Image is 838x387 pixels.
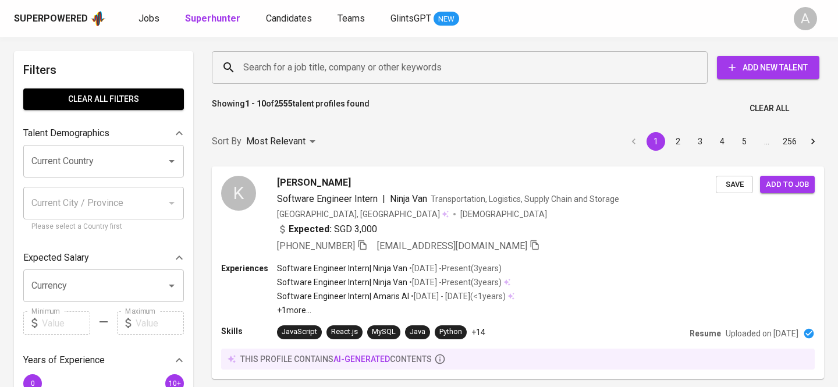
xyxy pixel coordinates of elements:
[439,326,462,338] div: Python
[277,193,378,204] span: Software Engineer Intern
[23,246,184,269] div: Expected Salary
[713,132,732,151] button: Go to page 4
[471,326,485,338] p: +14
[460,208,549,220] span: [DEMOGRAPHIC_DATA]
[139,12,162,26] a: Jobs
[42,311,90,335] input: Value
[246,134,306,148] p: Most Relevant
[760,176,815,194] button: Add to job
[33,92,175,106] span: Clear All filters
[717,56,819,79] button: Add New Talent
[23,88,184,110] button: Clear All filters
[757,136,776,147] div: …
[23,251,89,265] p: Expected Salary
[750,101,789,116] span: Clear All
[277,176,351,190] span: [PERSON_NAME]
[726,61,810,75] span: Add New Talent
[139,13,159,24] span: Jobs
[647,132,665,151] button: page 1
[90,10,106,27] img: app logo
[274,99,293,108] b: 2555
[722,178,747,191] span: Save
[735,132,754,151] button: Go to page 5
[410,326,425,338] div: Java
[669,132,687,151] button: Go to page 2
[338,12,367,26] a: Teams
[277,208,449,220] div: [GEOGRAPHIC_DATA], [GEOGRAPHIC_DATA]
[221,325,277,337] p: Skills
[407,262,502,274] p: • [DATE] - Present ( 3 years )
[390,193,427,204] span: Ninja Van
[282,326,317,338] div: JavaScript
[212,98,370,119] p: Showing of talent profiles found
[14,10,106,27] a: Superpoweredapp logo
[338,13,365,24] span: Teams
[277,240,355,251] span: [PHONE_NUMBER]
[331,326,358,338] div: React.js
[246,131,319,152] div: Most Relevant
[382,192,385,206] span: |
[23,349,184,372] div: Years of Experience
[277,304,514,316] p: +1 more ...
[716,176,753,194] button: Save
[277,222,377,236] div: SGD 3,000
[766,178,809,191] span: Add to job
[266,12,314,26] a: Candidates
[277,290,409,302] p: Software Engineer Intern | Amaris AI
[23,61,184,79] h6: Filters
[164,153,180,169] button: Open
[245,99,266,108] b: 1 - 10
[377,240,527,251] span: [EMAIL_ADDRESS][DOMAIN_NAME]
[221,176,256,211] div: K
[240,353,432,365] p: this profile contains contents
[691,132,709,151] button: Go to page 3
[794,7,817,30] div: A
[164,278,180,294] button: Open
[726,328,798,339] p: Uploaded on [DATE]
[212,166,824,379] a: K[PERSON_NAME]Software Engineer Intern|Ninja VanTransportation, Logistics, Supply Chain and Stora...
[333,354,390,364] span: AI-generated
[431,194,619,204] span: Transportation, Logistics, Supply Chain and Storage
[623,132,824,151] nav: pagination navigation
[266,13,312,24] span: Candidates
[779,132,800,151] button: Go to page 256
[745,98,794,119] button: Clear All
[212,134,242,148] p: Sort By
[690,328,721,339] p: Resume
[277,262,407,274] p: Software Engineer Intern | Ninja Van
[289,222,332,236] b: Expected:
[221,262,277,274] p: Experiences
[409,290,506,302] p: • [DATE] - [DATE] ( <1 years )
[23,126,109,140] p: Talent Demographics
[390,12,459,26] a: GlintsGPT NEW
[136,311,184,335] input: Value
[23,122,184,145] div: Talent Demographics
[407,276,502,288] p: • [DATE] - Present ( 3 years )
[390,13,431,24] span: GlintsGPT
[372,326,396,338] div: MySQL
[185,13,240,24] b: Superhunter
[14,12,88,26] div: Superpowered
[31,221,176,233] p: Please select a Country first
[804,132,822,151] button: Go to next page
[23,353,105,367] p: Years of Experience
[434,13,459,25] span: NEW
[185,12,243,26] a: Superhunter
[277,276,407,288] p: Software Engineer Intern | Ninja Van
